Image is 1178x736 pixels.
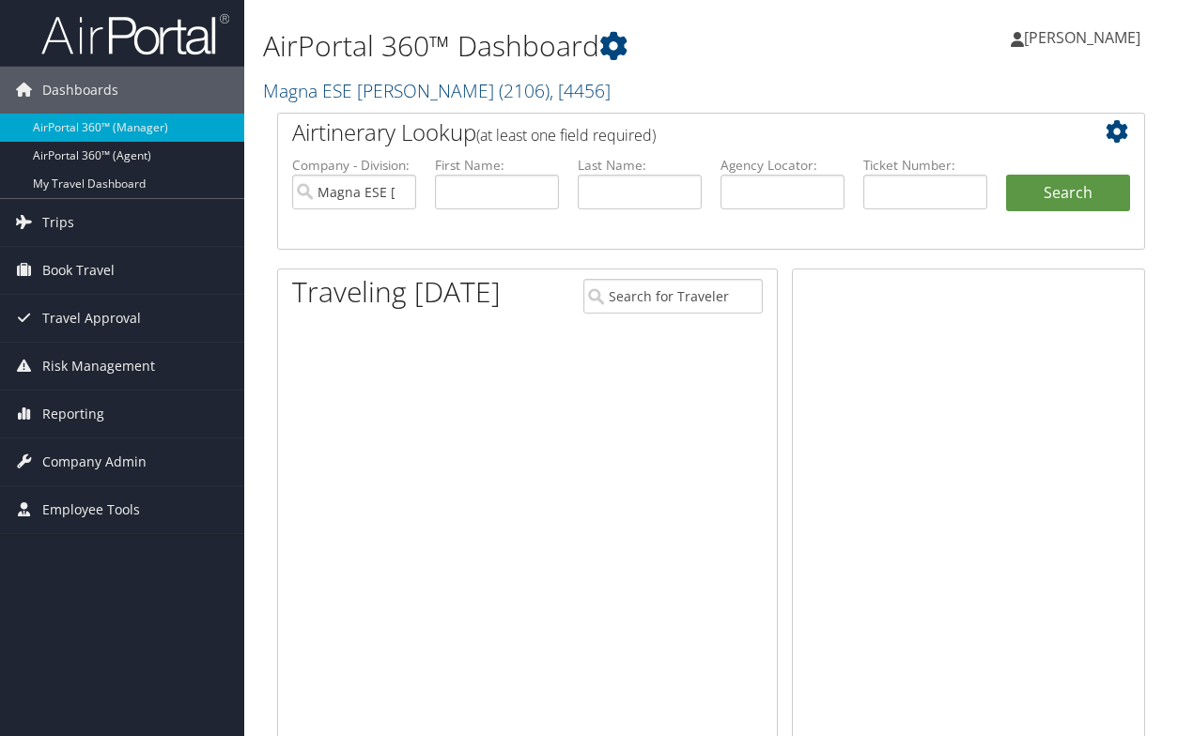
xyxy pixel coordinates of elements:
[42,343,155,390] span: Risk Management
[292,156,416,175] label: Company - Division:
[435,156,559,175] label: First Name:
[42,486,140,533] span: Employee Tools
[42,247,115,294] span: Book Travel
[1024,27,1140,48] span: [PERSON_NAME]
[42,67,118,114] span: Dashboards
[42,199,74,246] span: Trips
[863,156,987,175] label: Ticket Number:
[41,12,229,56] img: airportal-logo.png
[550,78,611,103] span: , [ 4456 ]
[263,26,860,66] h1: AirPortal 360™ Dashboard
[42,438,147,485] span: Company Admin
[1006,175,1130,212] button: Search
[292,116,1058,148] h2: Airtinerary Lookup
[263,78,611,103] a: Magna ESE [PERSON_NAME]
[476,125,656,146] span: (at least one field required)
[42,295,141,342] span: Travel Approval
[42,391,104,437] span: Reporting
[578,156,702,175] label: Last Name:
[1011,9,1159,66] a: [PERSON_NAME]
[292,272,501,312] h1: Traveling [DATE]
[499,78,550,103] span: ( 2106 )
[583,279,763,314] input: Search for Traveler
[721,156,845,175] label: Agency Locator:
